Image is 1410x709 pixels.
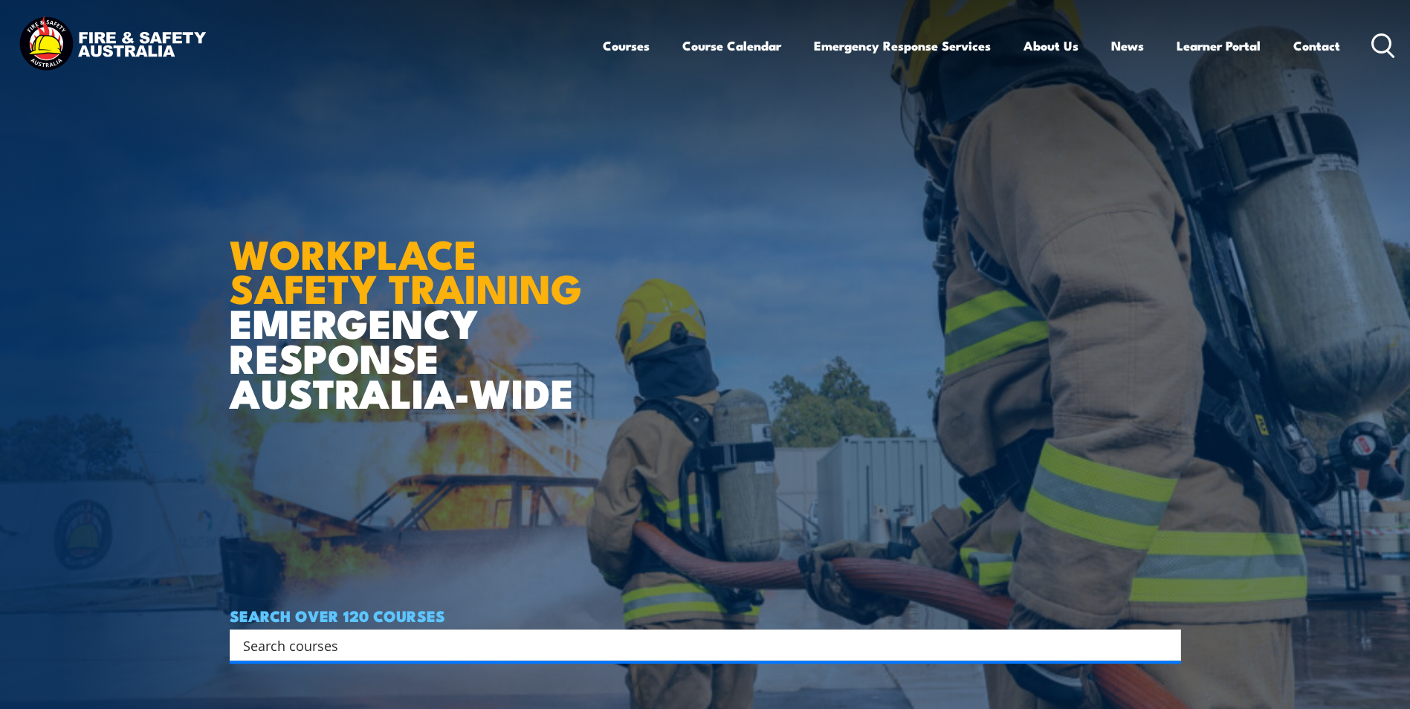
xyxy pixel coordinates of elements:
button: Search magnifier button [1155,635,1176,655]
input: Search input [243,634,1148,656]
a: Contact [1293,26,1340,65]
strong: WORKPLACE SAFETY TRAINING [230,221,582,318]
a: News [1111,26,1144,65]
a: Emergency Response Services [814,26,991,65]
a: Learner Portal [1177,26,1261,65]
a: Course Calendar [682,26,781,65]
a: About Us [1023,26,1078,65]
a: Courses [603,26,650,65]
h1: EMERGENCY RESPONSE AUSTRALIA-WIDE [230,198,593,409]
form: Search form [246,635,1151,655]
h4: SEARCH OVER 120 COURSES [230,607,1181,624]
